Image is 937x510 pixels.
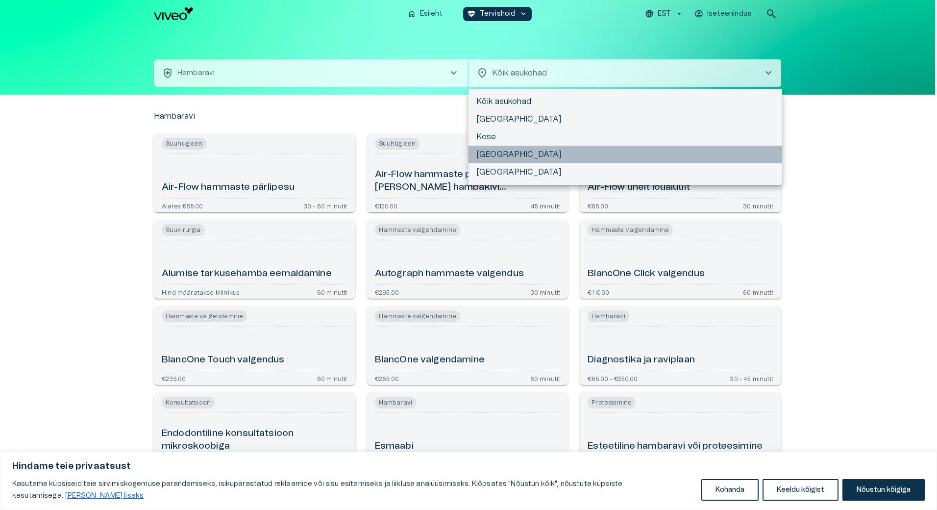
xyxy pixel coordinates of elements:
p: Hindame teie privaatsust [12,460,925,472]
button: Nõustun kõigiga [842,479,925,501]
span: Help [50,8,65,16]
li: Kose [468,128,782,146]
li: [GEOGRAPHIC_DATA] [468,163,782,181]
p: Kasutame küpsiseid teie sirvimiskogemuse parandamiseks, isikupärastatud reklaamide või sisu esita... [12,478,694,502]
li: Kõik asukohad [468,93,782,110]
button: Kohanda [701,479,759,501]
a: Loe lisaks [65,492,144,500]
li: [GEOGRAPHIC_DATA] [468,110,782,128]
button: Keeldu kõigist [763,479,838,501]
li: [GEOGRAPHIC_DATA] [468,146,782,163]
